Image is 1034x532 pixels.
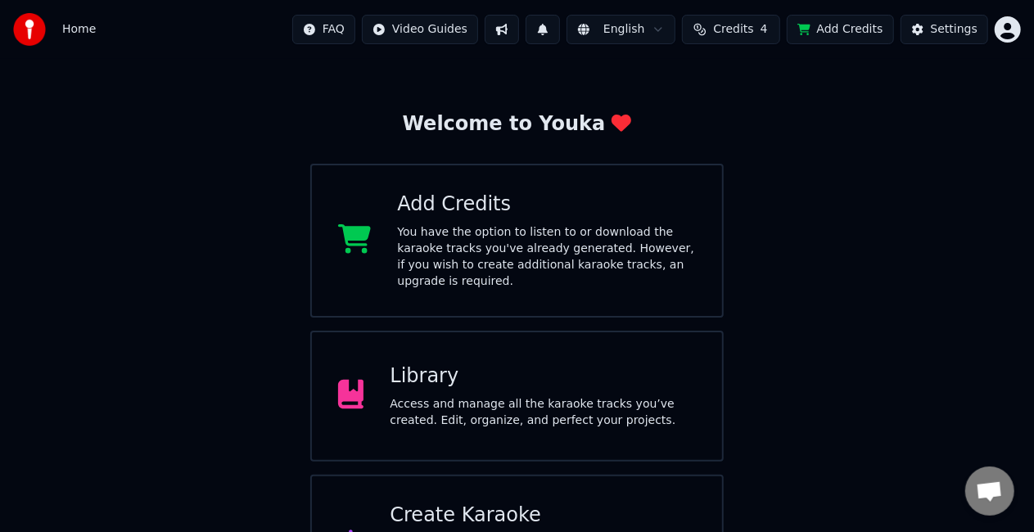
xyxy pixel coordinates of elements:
[397,224,696,290] div: You have the option to listen to or download the karaoke tracks you've already generated. However...
[761,21,768,38] span: 4
[292,15,355,44] button: FAQ
[397,192,696,218] div: Add Credits
[390,396,696,429] div: Access and manage all the karaoke tracks you’ve created. Edit, organize, and perfect your projects.
[13,13,46,46] img: youka
[901,15,988,44] button: Settings
[390,503,696,529] div: Create Karaoke
[713,21,753,38] span: Credits
[403,111,632,138] div: Welcome to Youka
[390,363,696,390] div: Library
[62,21,96,38] span: Home
[682,15,780,44] button: Credits4
[931,21,978,38] div: Settings
[787,15,894,44] button: Add Credits
[965,467,1014,516] a: Open chat
[62,21,96,38] nav: breadcrumb
[362,15,478,44] button: Video Guides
